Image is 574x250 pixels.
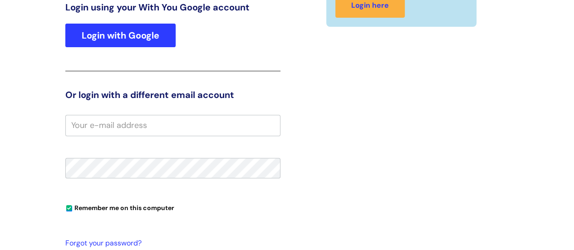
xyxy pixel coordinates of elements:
a: Login with Google [65,24,176,47]
input: Remember me on this computer [66,206,72,211]
h3: Or login with a different email account [65,89,280,100]
label: Remember me on this computer [65,202,174,212]
input: Your e-mail address [65,115,280,136]
h3: Login using your With You Google account [65,2,280,13]
a: Forgot your password? [65,237,276,250]
div: You can uncheck this option if you're logging in from a shared device [65,200,280,215]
